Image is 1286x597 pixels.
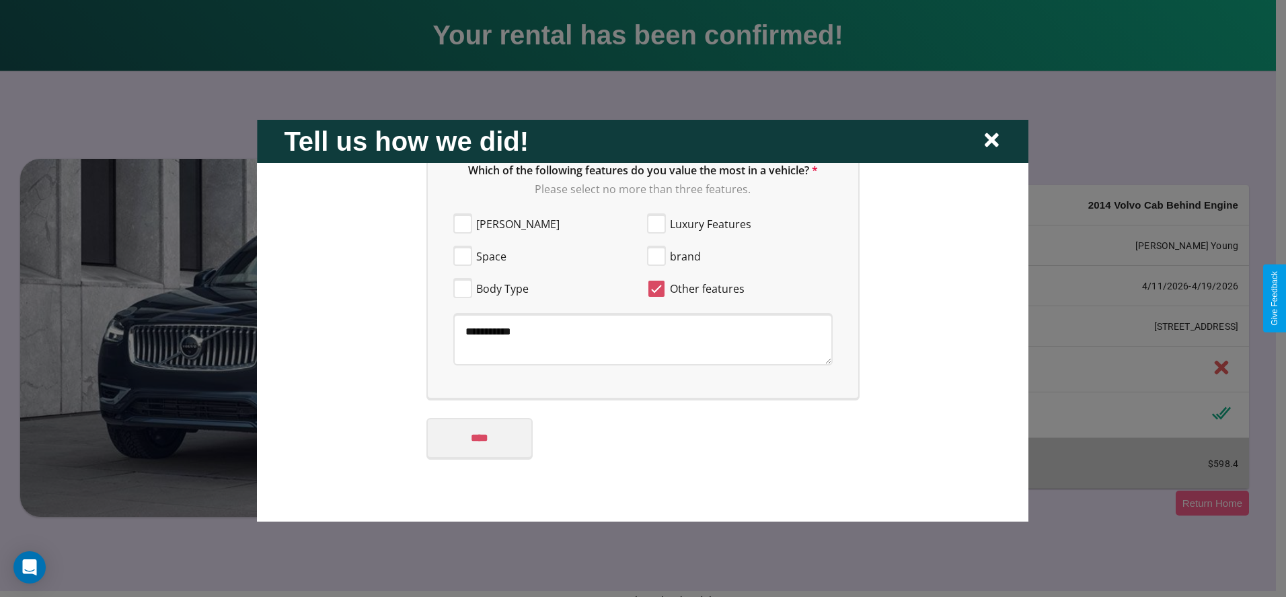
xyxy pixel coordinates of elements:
[670,215,751,232] span: Luxury Features
[284,126,529,156] h2: Tell us how we did!
[468,162,809,177] span: Which of the following features do you value the most in a vehicle?
[670,280,745,296] span: Other features
[476,248,506,264] span: Space
[1270,271,1279,326] div: Give Feedback
[670,248,701,264] span: brand
[13,551,46,584] div: Open Intercom Messenger
[535,181,751,196] span: Please select no more than three features.
[476,215,560,232] span: [PERSON_NAME]
[476,280,529,296] span: Body Type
